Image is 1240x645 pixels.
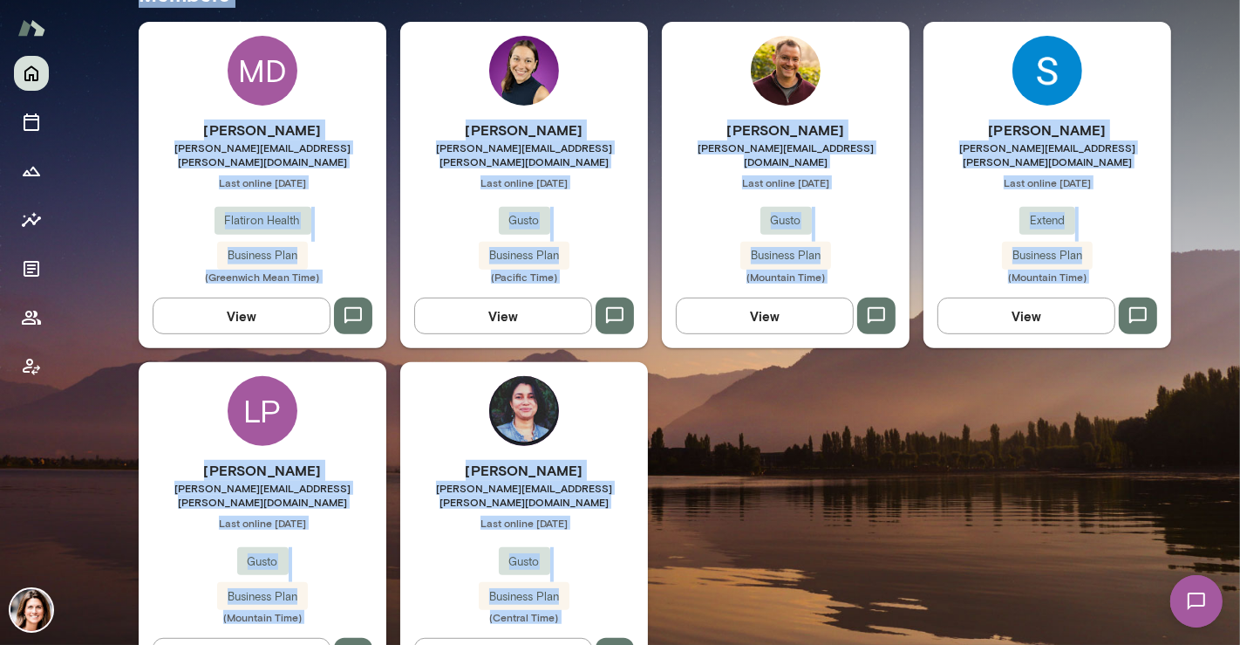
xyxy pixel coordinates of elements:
[14,251,49,286] button: Documents
[1012,36,1082,106] img: Shannon Payne
[139,141,386,168] span: [PERSON_NAME][EMAIL_ADDRESS][PERSON_NAME][DOMAIN_NAME]
[662,120,910,141] h6: [PERSON_NAME]
[17,11,45,45] img: Mento
[937,298,1115,334] button: View
[662,175,910,189] span: Last online [DATE]
[662,141,910,168] span: [PERSON_NAME][EMAIL_ADDRESS][DOMAIN_NAME]
[740,247,831,264] span: Business Plan
[1002,247,1093,264] span: Business Plan
[14,349,49,384] button: Client app
[139,516,386,530] span: Last online [DATE]
[139,120,386,141] h6: [PERSON_NAME]
[662,270,910,284] span: (Mountain Time)
[400,516,648,530] span: Last online [DATE]
[217,588,308,606] span: Business Plan
[676,298,854,334] button: View
[923,270,1171,284] span: (Mountain Time)
[153,298,330,334] button: View
[499,212,550,230] span: Gusto
[400,610,648,624] span: (Central Time)
[215,212,311,230] span: Flatiron Health
[237,553,289,571] span: Gusto
[139,481,386,509] span: [PERSON_NAME][EMAIL_ADDRESS][PERSON_NAME][DOMAIN_NAME]
[499,553,550,571] span: Gusto
[14,202,49,237] button: Insights
[923,120,1171,141] h6: [PERSON_NAME]
[14,154,49,189] button: Growth Plan
[414,298,592,334] button: View
[489,376,559,446] img: Lorena Morel Diaz
[479,588,569,606] span: Business Plan
[139,610,386,624] span: (Mountain Time)
[228,376,297,446] div: LP
[14,300,49,335] button: Members
[489,36,559,106] img: Rehana Manejwala
[400,175,648,189] span: Last online [DATE]
[228,36,297,106] div: MD
[400,270,648,284] span: (Pacific Time)
[400,141,648,168] span: [PERSON_NAME][EMAIL_ADDRESS][PERSON_NAME][DOMAIN_NAME]
[139,270,386,284] span: (Greenwich Mean Time)
[14,105,49,140] button: Sessions
[139,175,386,189] span: Last online [DATE]
[479,247,569,264] span: Business Plan
[400,460,648,481] h6: [PERSON_NAME]
[751,36,821,106] img: Jeremy Person
[1019,212,1075,230] span: Extend
[14,56,49,91] button: Home
[10,589,52,631] img: Gwen Throckmorton
[760,212,812,230] span: Gusto
[217,247,308,264] span: Business Plan
[139,460,386,481] h6: [PERSON_NAME]
[400,120,648,141] h6: [PERSON_NAME]
[923,175,1171,189] span: Last online [DATE]
[400,481,648,509] span: [PERSON_NAME][EMAIL_ADDRESS][PERSON_NAME][DOMAIN_NAME]
[923,141,1171,168] span: [PERSON_NAME][EMAIL_ADDRESS][PERSON_NAME][DOMAIN_NAME]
